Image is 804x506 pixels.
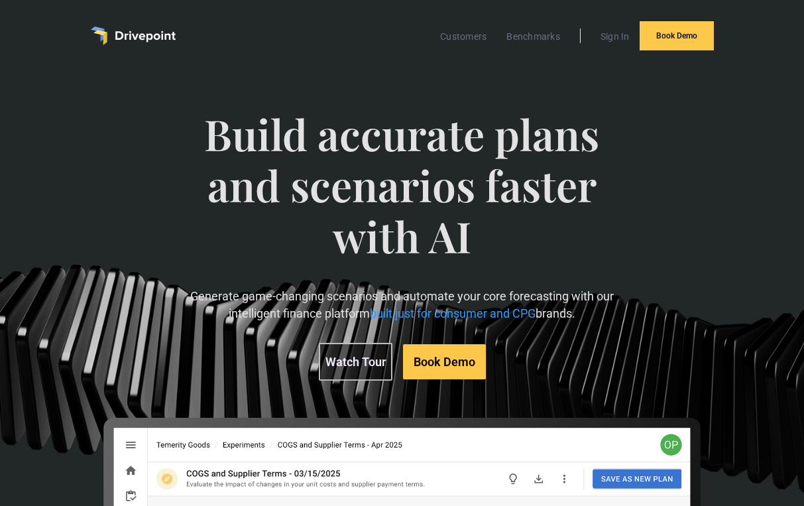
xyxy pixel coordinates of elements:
p: Generate game-changing scenarios and automate your core forecasting with our intelligent finance ... [177,288,628,321]
a: Watch Tour [318,343,392,381]
a: Book Demo [640,21,714,50]
a: Sign In [594,28,636,45]
a: Benchmarks [500,28,567,45]
span: built just for consumer and CPG [370,306,536,320]
a: Book Demo [402,344,485,379]
a: home [91,27,176,45]
span: Build accurate plans and scenarios faster with AI [177,109,628,288]
a: Customers [433,28,493,45]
